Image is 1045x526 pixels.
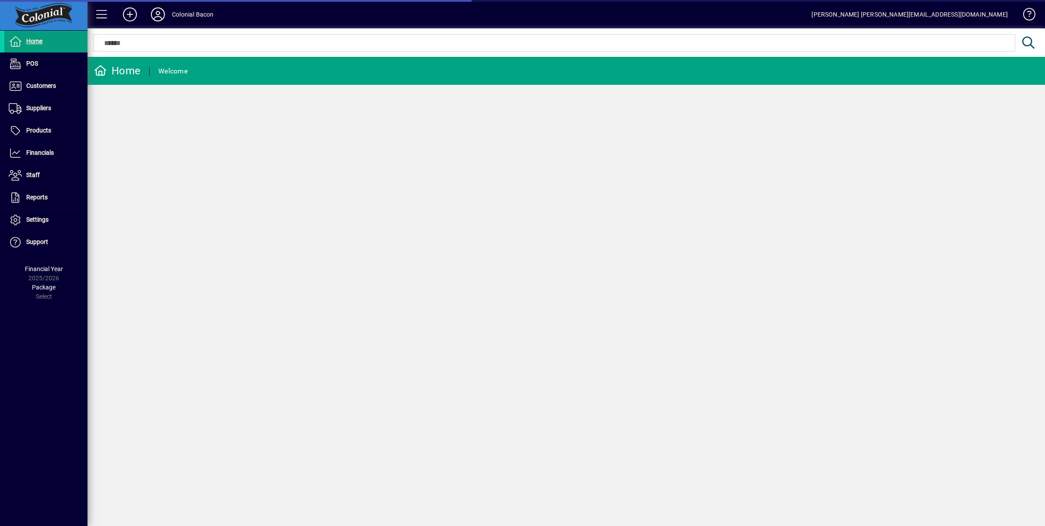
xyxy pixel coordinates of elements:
[26,238,48,245] span: Support
[4,75,87,97] a: Customers
[4,53,87,75] a: POS
[4,120,87,142] a: Products
[26,216,49,223] span: Settings
[26,105,51,111] span: Suppliers
[4,231,87,253] a: Support
[26,60,38,67] span: POS
[4,98,87,119] a: Suppliers
[1017,2,1034,30] a: Knowledge Base
[811,7,1008,21] div: [PERSON_NAME] [PERSON_NAME][EMAIL_ADDRESS][DOMAIN_NAME]
[4,209,87,231] a: Settings
[26,38,42,45] span: Home
[25,265,63,272] span: Financial Year
[4,187,87,209] a: Reports
[4,142,87,164] a: Financials
[26,149,54,156] span: Financials
[26,171,40,178] span: Staff
[172,7,213,21] div: Colonial Bacon
[158,64,188,78] div: Welcome
[94,64,140,78] div: Home
[32,284,56,291] span: Package
[144,7,172,22] button: Profile
[4,164,87,186] a: Staff
[116,7,144,22] button: Add
[26,127,51,134] span: Products
[26,82,56,89] span: Customers
[26,194,48,201] span: Reports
